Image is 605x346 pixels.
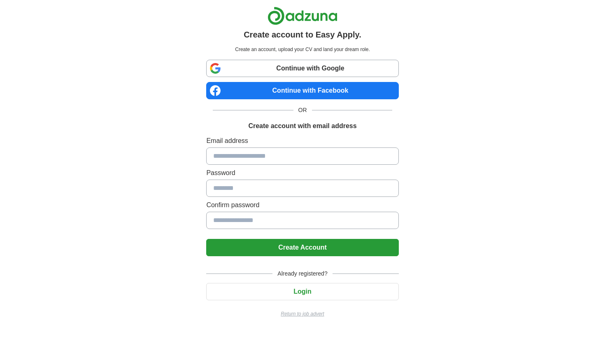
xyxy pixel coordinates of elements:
span: Already registered? [272,269,332,278]
a: Return to job advert [206,310,398,318]
button: Create Account [206,239,398,256]
button: Login [206,283,398,300]
h1: Create account to Easy Apply. [244,28,361,41]
label: Password [206,168,398,178]
h1: Create account with email address [248,121,356,131]
p: Create an account, upload your CV and land your dream role. [208,46,397,53]
label: Email address [206,136,398,146]
label: Confirm password [206,200,398,210]
a: Continue with Google [206,60,398,77]
span: OR [293,106,312,115]
img: Adzuna logo [268,7,337,25]
a: Continue with Facebook [206,82,398,99]
a: Login [206,288,398,295]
